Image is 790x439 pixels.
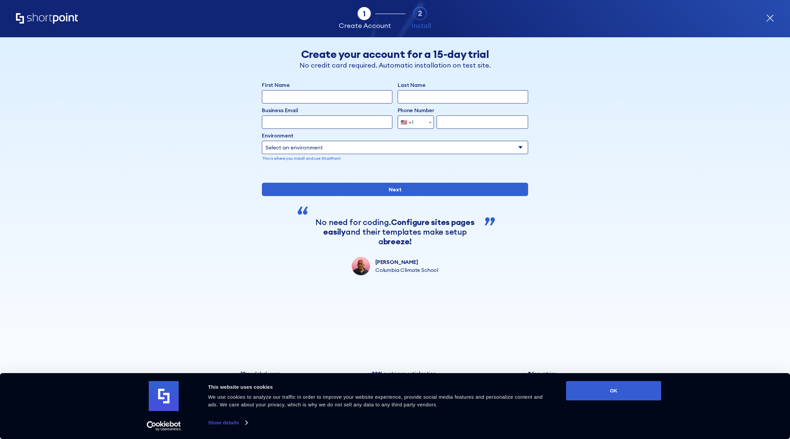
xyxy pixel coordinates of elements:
[149,381,179,411] img: logo
[208,418,247,428] a: Show details
[135,421,193,431] a: Usercentrics Cookiebot - opens in a new window
[566,381,661,400] button: OK
[208,383,551,391] div: This website uses cookies
[208,394,543,407] span: We use cookies to analyze our traffic in order to improve your website experience, provide social...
